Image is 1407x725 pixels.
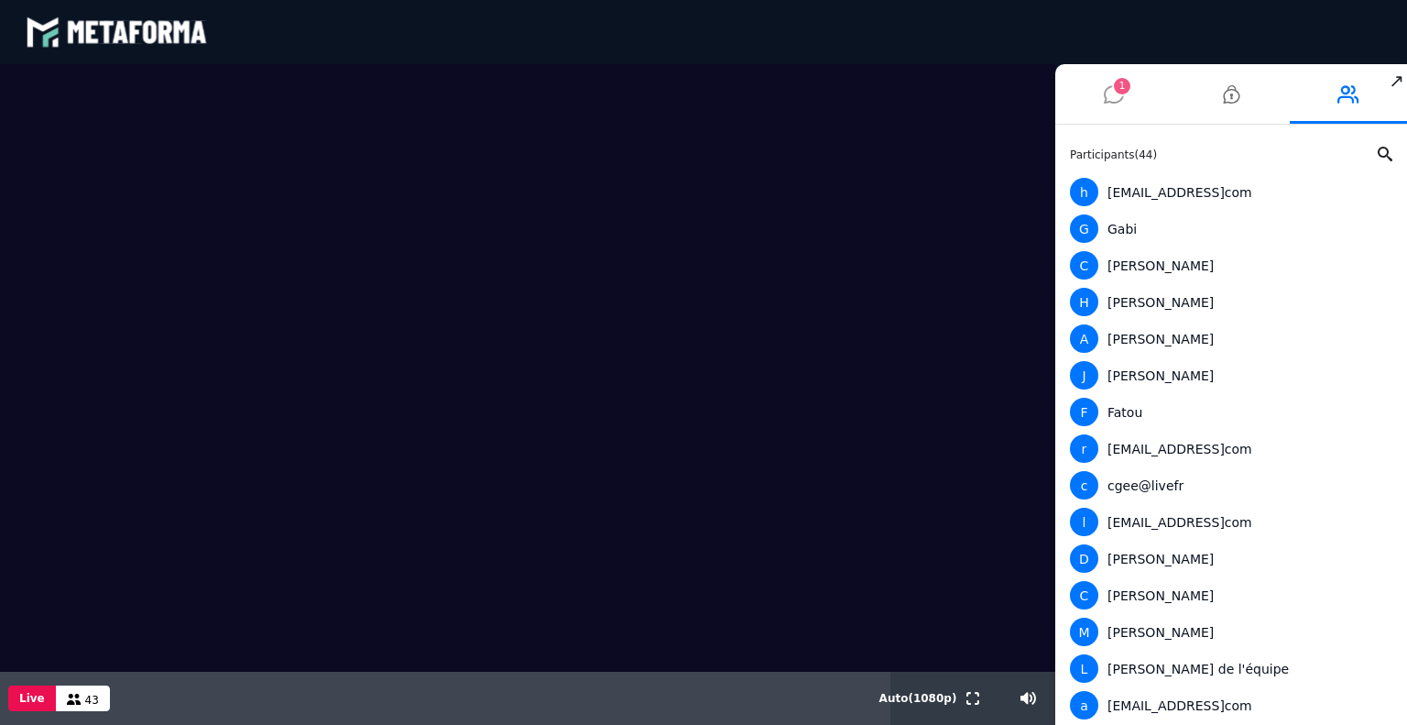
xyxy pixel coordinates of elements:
[1070,148,1157,161] span: Participants ( 44 )
[1070,508,1098,536] span: l
[1070,251,1385,280] div: [PERSON_NAME]
[1070,434,1385,463] div: [EMAIL_ADDRESS]com
[1070,251,1098,280] span: C
[1070,581,1098,610] span: C
[8,686,56,711] button: Live
[1070,178,1098,206] span: h
[1070,324,1385,353] div: [PERSON_NAME]
[1070,361,1385,390] div: [PERSON_NAME]
[879,692,957,705] span: Auto ( 1080 p)
[1386,64,1407,97] span: ↗
[1070,544,1385,573] div: [PERSON_NAME]
[1070,654,1098,683] span: L
[1070,434,1098,463] span: r
[1070,178,1385,206] div: [EMAIL_ADDRESS]com
[1070,214,1098,243] span: G
[1070,398,1385,426] div: Fatou
[1070,361,1098,390] span: J
[1070,654,1385,683] div: [PERSON_NAME] de l'équipe
[1070,471,1098,500] span: c
[1070,288,1385,316] div: [PERSON_NAME]
[1070,398,1098,426] span: F
[1070,691,1385,720] div: [EMAIL_ADDRESS]com
[1070,214,1385,243] div: Gabi
[1114,78,1130,94] span: 1
[1070,508,1385,536] div: [EMAIL_ADDRESS]com
[85,694,99,707] span: 43
[1070,618,1385,646] div: [PERSON_NAME]
[1070,544,1098,573] span: D
[1070,288,1098,316] span: H
[876,672,961,725] button: Auto(1080p)
[1070,581,1385,610] div: [PERSON_NAME]
[1070,691,1098,720] span: a
[1070,471,1385,500] div: cgee@livefr
[1070,618,1098,646] span: M
[1070,324,1098,353] span: A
